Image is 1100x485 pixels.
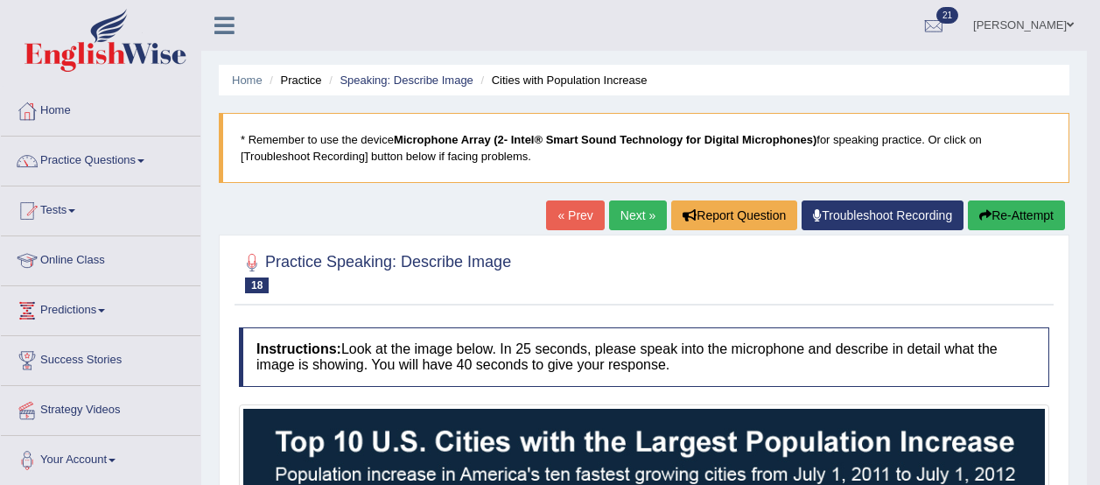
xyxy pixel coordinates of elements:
[1,386,200,430] a: Strategy Videos
[671,200,797,230] button: Report Question
[1,137,200,180] a: Practice Questions
[265,72,321,88] li: Practice
[968,200,1065,230] button: Re-Attempt
[476,72,647,88] li: Cities with Population Increase
[394,133,816,146] b: Microphone Array (2- Intel® Smart Sound Technology for Digital Microphones)
[256,341,341,356] b: Instructions:
[245,278,269,293] span: 18
[219,113,1069,183] blockquote: * Remember to use the device for speaking practice. Or click on [Troubleshoot Recording] button b...
[609,200,667,230] a: Next »
[340,74,473,87] a: Speaking: Describe Image
[1,436,200,480] a: Your Account
[1,87,200,130] a: Home
[232,74,263,87] a: Home
[1,286,200,330] a: Predictions
[239,250,511,293] h2: Practice Speaking: Describe Image
[546,200,604,230] a: « Prev
[1,236,200,280] a: Online Class
[936,7,958,24] span: 21
[239,327,1049,386] h4: Look at the image below. In 25 seconds, please speak into the microphone and describe in detail w...
[1,336,200,380] a: Success Stories
[1,186,200,230] a: Tests
[802,200,963,230] a: Troubleshoot Recording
